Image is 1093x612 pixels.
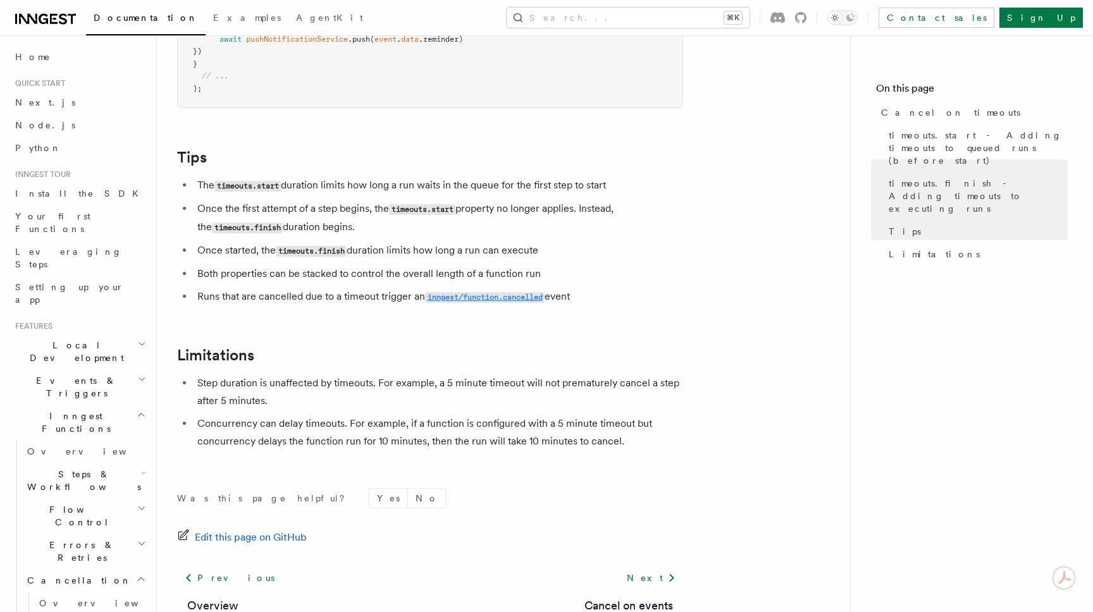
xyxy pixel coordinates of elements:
[10,182,149,205] a: Install the SDK
[15,97,75,107] span: Next.js
[15,188,146,199] span: Install the SDK
[27,446,157,456] span: Overview
[397,35,401,44] span: .
[39,598,170,608] span: Overview
[22,503,137,529] span: Flow Control
[10,334,149,369] button: Local Development
[22,574,132,587] span: Cancellation
[425,292,545,303] code: inngest/function.cancelled
[22,463,149,498] button: Steps & Workflows
[22,534,149,569] button: Errors & Retries
[86,4,206,35] a: Documentation
[408,489,446,508] button: No
[213,13,281,23] span: Examples
[876,101,1068,124] a: Cancel on timeouts
[177,346,254,364] a: Limitations
[879,8,994,28] a: Contact sales
[195,529,307,546] span: Edit this page on GitHub
[22,440,149,463] a: Overview
[15,282,124,305] span: Setting up your app
[10,240,149,276] a: Leveraging Steps
[194,265,683,283] li: Both properties can be stacked to control the overall length of a function run
[10,321,52,331] span: Features
[419,35,463,44] span: .reminder)
[194,200,683,236] li: Once the first attempt of a step begins, the property no longer applies. Instead, the duration be...
[296,13,363,23] span: AgentKit
[10,410,137,435] span: Inngest Functions
[94,13,198,23] span: Documentation
[22,569,149,592] button: Cancellation
[193,47,202,56] span: })
[619,566,683,589] a: Next
[194,176,683,195] li: The duration limits how long a run waits in the queue for the first step to start
[370,35,374,44] span: (
[10,276,149,311] a: Setting up your app
[194,242,683,260] li: Once started, the duration limits how long a run can execute
[884,243,1068,266] a: Limitations
[10,137,149,159] a: Python
[10,369,149,405] button: Events & Triggers
[219,35,242,44] span: await
[389,204,455,215] code: timeouts.start
[177,566,281,589] a: Previous
[202,71,228,80] span: // ...
[15,143,61,153] span: Python
[214,181,281,192] code: timeouts.start
[276,246,347,257] code: timeouts.finish
[194,374,683,410] li: Step duration is unaffected by timeouts. For example, a 5 minute timeout will not prematurely can...
[193,84,202,93] span: );
[10,114,149,137] a: Node.js
[884,124,1068,172] a: timeouts.start - Adding timeouts to queued runs (before start)
[889,129,1068,167] span: timeouts.start - Adding timeouts to queued runs (before start)
[246,35,348,44] span: pushNotificationService
[348,35,370,44] span: .push
[889,225,921,238] span: Tips
[10,205,149,240] a: Your first Functions
[177,149,207,166] a: Tips
[10,46,149,68] a: Home
[15,51,51,63] span: Home
[15,120,75,130] span: Node.js
[194,288,683,306] li: Runs that are cancelled due to a timeout trigger an event
[212,223,283,233] code: timeouts.finish
[876,81,1068,101] h4: On this page
[724,11,742,24] kbd: ⌘K
[10,78,65,89] span: Quick start
[425,290,545,302] a: inngest/function.cancelled
[507,8,750,28] button: Search...⌘K
[177,529,307,546] a: Edit this page on GitHub
[827,10,858,25] button: Toggle dark mode
[889,177,1068,215] span: timeouts.finish - Adding timeouts to executing runs
[10,91,149,114] a: Next.js
[889,248,980,260] span: Limitations
[194,415,683,450] li: Concurrency can delay timeouts. For example, if a function is configured with a 5 minute timeout ...
[22,468,141,493] span: Steps & Workflows
[193,59,197,68] span: }
[10,374,138,400] span: Events & Triggers
[15,247,122,269] span: Leveraging Steps
[374,35,397,44] span: event
[288,4,371,34] a: AgentKit
[22,498,149,534] button: Flow Control
[22,539,137,564] span: Errors & Retries
[15,211,90,234] span: Your first Functions
[999,8,1083,28] a: Sign Up
[10,339,138,364] span: Local Development
[401,35,419,44] span: data
[884,220,1068,243] a: Tips
[10,169,71,180] span: Inngest tour
[177,492,354,505] p: Was this page helpful?
[881,106,1020,119] span: Cancel on timeouts
[206,4,288,34] a: Examples
[884,172,1068,220] a: timeouts.finish - Adding timeouts to executing runs
[369,489,407,508] button: Yes
[10,405,149,440] button: Inngest Functions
